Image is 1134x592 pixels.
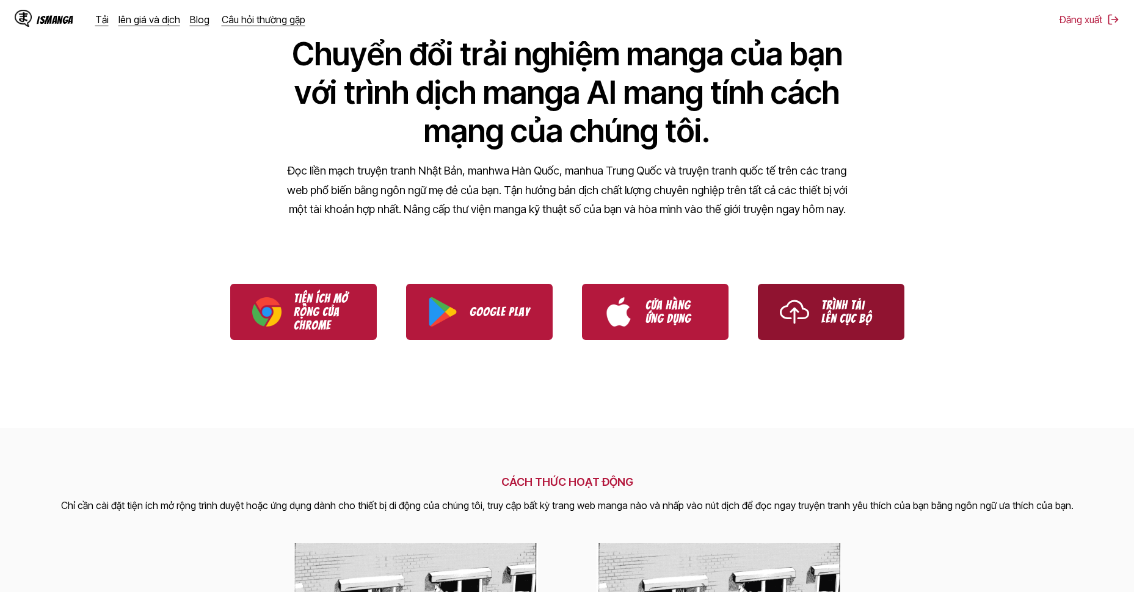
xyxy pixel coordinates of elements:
div: IsManga [37,14,73,26]
a: Tải xuống Tiện ích mở rộng IsManga Chrome [230,284,377,340]
font: Đăng xuất [1059,13,1102,26]
img: Biểu tượng tải lên [780,297,809,327]
img: Logo App Store [604,297,633,327]
a: Câu hỏi thường gặp [222,13,305,26]
button: Đăng xuất [1059,13,1119,26]
a: Tải xuống IsManga từ Google Play [406,284,553,340]
a: IsManga LogoIsManga [15,10,95,29]
img: Đăng xuất [1107,13,1119,26]
img: Logo Chrome [252,297,282,327]
p: Cửa hàng ứng dụng [645,298,707,325]
a: Blog [190,13,209,26]
a: lên giá và dịch [118,13,180,26]
a: Tải [95,13,109,26]
img: IsManga Logo [15,10,32,27]
p: Đọc liền mạch truyện tranh Nhật Bản, manhwa Hàn Quốc, manhua Trung Quốc và truyện tranh quốc tế t... [286,161,848,219]
p: Trình tải lên cục bộ [821,298,882,325]
p: Google Play [470,305,531,319]
h1: Chuyển đổi trải nghiệm manga của bạn với trình dịch manga AI mang tính cách mạng của chúng tôi. [286,35,848,150]
a: Tải xuống IsManga từ App Store [582,284,729,340]
img: Biểu trưng Google Play [428,297,457,327]
p: Chỉ cần cài đặt tiện ích mở rộng trình duyệt hoặc ứng dụng dành cho thiết bị di động của chúng tô... [61,498,1074,514]
p: Tiện ích mở rộng của Chrome [294,292,355,332]
a: Sử dụng IsManga Local Uploader [758,284,904,340]
h2: CÁCH THỨC HOẠT ĐỘNG [61,475,1074,488]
